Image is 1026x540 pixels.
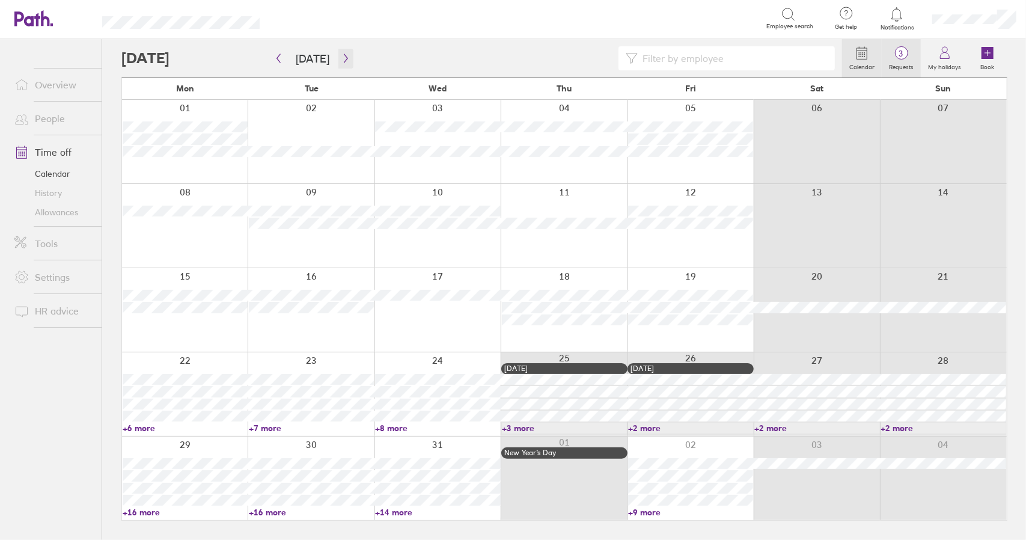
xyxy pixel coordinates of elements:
[936,84,951,93] span: Sun
[842,60,882,71] label: Calendar
[754,423,879,434] a: +2 more
[176,84,194,93] span: Mon
[628,507,753,518] a: +9 more
[842,39,882,78] a: Calendar
[375,423,500,434] a: +8 more
[685,84,696,93] span: Fri
[878,24,917,31] span: Notifications
[292,13,323,23] div: Search
[881,423,1006,434] a: +2 more
[878,6,917,31] a: Notifications
[810,84,823,93] span: Sat
[882,49,921,58] span: 3
[882,60,921,71] label: Requests
[766,23,813,30] span: Employee search
[123,507,248,518] a: +16 more
[249,507,374,518] a: +16 more
[557,84,572,93] span: Thu
[5,265,102,289] a: Settings
[429,84,447,93] span: Wed
[504,364,624,373] div: [DATE]
[968,39,1007,78] a: Book
[249,423,374,434] a: +7 more
[974,60,1002,71] label: Book
[5,183,102,203] a: History
[5,232,102,256] a: Tools
[5,140,102,164] a: Time off
[5,299,102,323] a: HR advice
[826,23,866,31] span: Get help
[502,423,627,434] a: +3 more
[5,106,102,130] a: People
[5,73,102,97] a: Overview
[286,49,339,69] button: [DATE]
[638,47,828,70] input: Filter by employee
[305,84,319,93] span: Tue
[504,449,624,457] div: New Year’s Day
[882,39,921,78] a: 3Requests
[921,39,968,78] a: My holidays
[628,423,753,434] a: +2 more
[5,164,102,183] a: Calendar
[631,364,751,373] div: [DATE]
[921,60,968,71] label: My holidays
[5,203,102,222] a: Allowances
[375,507,500,518] a: +14 more
[123,423,248,434] a: +6 more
